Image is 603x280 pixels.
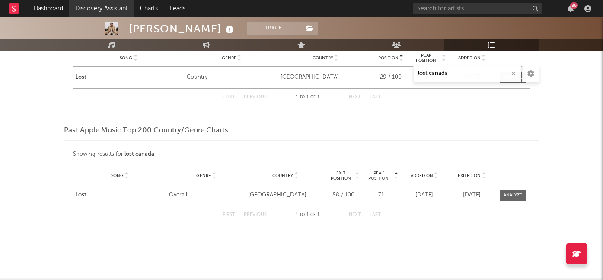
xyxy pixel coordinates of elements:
div: [PERSON_NAME] [129,22,236,36]
div: [DATE] [450,191,494,200]
div: 88 / 100 [327,191,360,200]
button: Track [247,22,301,35]
button: Last [370,212,381,217]
div: [GEOGRAPHIC_DATA] [248,191,323,200]
span: Song [120,55,132,61]
input: Search for artists [413,3,542,14]
a: Lost [75,73,183,82]
span: Peak Position [412,53,441,63]
button: Next [349,95,361,100]
span: Song [111,173,124,178]
div: 86 [570,2,578,9]
div: 29 / 100 [375,73,407,82]
button: Previous [244,95,267,100]
span: Genre [196,173,211,178]
button: First [223,95,235,100]
span: of [310,213,316,217]
button: Previous [244,212,267,217]
div: 71 [364,191,399,200]
div: Showing results for [73,149,530,160]
button: First [223,212,235,217]
span: to [300,213,305,217]
a: Lost [75,191,165,200]
span: Exited On [458,173,481,178]
span: Peak Position [364,171,393,181]
button: 86 [568,5,574,12]
div: 1 1 1 [284,210,332,220]
span: Added On [458,55,481,61]
div: 1 1 1 [284,92,332,103]
div: Country [187,73,276,82]
div: [GEOGRAPHIC_DATA] [281,73,370,82]
button: Next [349,212,361,217]
span: Exit Position [327,171,354,181]
div: Overall [169,191,244,200]
span: Added On [411,173,433,178]
span: Country [272,173,293,178]
div: [DATE] [403,191,446,200]
div: 23 [412,73,446,82]
div: lost canada [124,149,154,160]
span: Position [378,55,399,61]
span: Country [313,55,333,61]
button: Last [370,95,381,100]
span: to [300,95,305,99]
span: Past Apple Music Top 200 Country/Genre Charts [64,126,228,136]
span: Genre [222,55,236,61]
span: of [310,95,316,99]
input: Search Playlists/Charts [413,65,521,82]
